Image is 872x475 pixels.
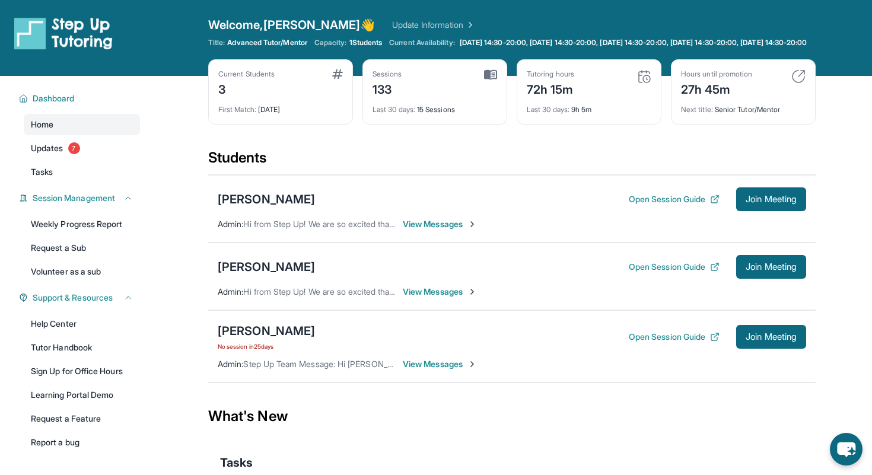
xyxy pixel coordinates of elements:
[681,69,752,79] div: Hours until promotion
[33,292,113,304] span: Support & Resources
[218,69,275,79] div: Current Students
[389,38,454,47] span: Current Availability:
[28,93,133,104] button: Dashboard
[373,69,402,79] div: Sessions
[218,259,315,275] div: [PERSON_NAME]
[527,79,574,98] div: 72h 15m
[218,98,343,114] div: [DATE]
[736,187,806,211] button: Join Meeting
[24,237,140,259] a: Request a Sub
[484,69,497,80] img: card
[14,17,113,50] img: logo
[218,286,243,297] span: Admin :
[33,93,75,104] span: Dashboard
[220,454,253,471] span: Tasks
[392,19,475,31] a: Update Information
[467,287,477,297] img: Chevron-Right
[33,192,115,204] span: Session Management
[208,38,225,47] span: Title:
[349,38,383,47] span: 1 Students
[629,193,720,205] button: Open Session Guide
[681,79,752,98] div: 27h 45m
[681,105,713,114] span: Next title :
[208,148,816,174] div: Students
[373,105,415,114] span: Last 30 days :
[24,261,140,282] a: Volunteer as a sub
[227,38,307,47] span: Advanced Tutor/Mentor
[24,337,140,358] a: Tutor Handbook
[403,286,477,298] span: View Messages
[28,292,133,304] button: Support & Resources
[830,433,863,466] button: chat-button
[24,161,140,183] a: Tasks
[527,98,651,114] div: 9h 5m
[24,138,140,159] a: Updates7
[31,119,53,130] span: Home
[460,38,807,47] span: [DATE] 14:30-20:00, [DATE] 14:30-20:00, [DATE] 14:30-20:00, [DATE] 14:30-20:00, [DATE] 14:30-20:00
[24,384,140,406] a: Learning Portal Demo
[24,114,140,135] a: Home
[467,359,477,369] img: Chevron-Right
[24,361,140,382] a: Sign Up for Office Hours
[208,390,816,442] div: What's New
[24,408,140,429] a: Request a Feature
[218,79,275,98] div: 3
[403,218,477,230] span: View Messages
[629,261,720,273] button: Open Session Guide
[218,105,256,114] span: First Match :
[736,325,806,349] button: Join Meeting
[791,69,806,84] img: card
[467,219,477,229] img: Chevron-Right
[637,69,651,84] img: card
[208,17,375,33] span: Welcome, [PERSON_NAME] 👋
[31,142,63,154] span: Updates
[28,192,133,204] button: Session Management
[24,432,140,453] a: Report a bug
[527,69,574,79] div: Tutoring hours
[736,255,806,279] button: Join Meeting
[218,219,243,229] span: Admin :
[332,69,343,79] img: card
[31,166,53,178] span: Tasks
[68,142,80,154] span: 7
[373,79,402,98] div: 133
[746,333,797,340] span: Join Meeting
[746,196,797,203] span: Join Meeting
[463,19,475,31] img: Chevron Right
[314,38,347,47] span: Capacity:
[218,342,315,351] span: No session in 25 days
[24,213,140,235] a: Weekly Progress Report
[746,263,797,270] span: Join Meeting
[629,331,720,343] button: Open Session Guide
[218,191,315,208] div: [PERSON_NAME]
[527,105,569,114] span: Last 30 days :
[373,98,497,114] div: 15 Sessions
[403,358,477,370] span: View Messages
[218,323,315,339] div: [PERSON_NAME]
[218,359,243,369] span: Admin :
[24,313,140,334] a: Help Center
[457,38,810,47] a: [DATE] 14:30-20:00, [DATE] 14:30-20:00, [DATE] 14:30-20:00, [DATE] 14:30-20:00, [DATE] 14:30-20:00
[681,98,806,114] div: Senior Tutor/Mentor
